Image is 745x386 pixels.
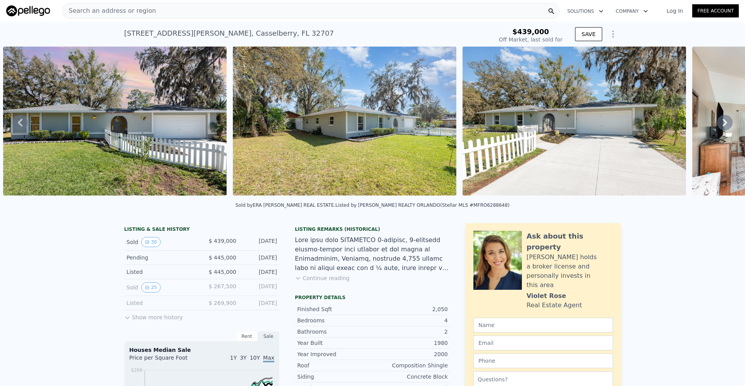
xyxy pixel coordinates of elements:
[297,362,372,369] div: Roof
[243,282,277,293] div: [DATE]
[473,353,613,368] input: Phone
[295,274,350,282] button: Continue reading
[263,355,274,362] span: Max
[295,235,450,273] div: Lore ipsu dolo SITAMETCO 0-adipisc, 9-elitsedd eiusmo-tempor inci utlabor et dol magna al Enimadm...
[126,268,196,276] div: Listed
[141,237,160,247] button: View historical data
[657,7,692,15] a: Log In
[258,331,279,341] div: Sale
[209,283,236,289] span: $ 267,500
[692,4,739,17] a: Free Account
[473,318,613,332] input: Name
[250,355,260,361] span: 10Y
[126,282,196,293] div: Sold
[236,331,258,341] div: Rent
[575,27,602,41] button: SAVE
[297,339,372,347] div: Year Built
[126,237,196,247] div: Sold
[209,238,236,244] span: $ 439,000
[124,310,183,321] button: Show more history
[124,28,334,39] div: [STREET_ADDRESS][PERSON_NAME] , Casselberry , FL 32707
[3,47,227,196] img: Sale: 77954139 Parcel: 21879571
[6,5,50,16] img: Pellego
[209,254,236,261] span: $ 445,000
[372,305,448,313] div: 2,050
[527,253,613,290] div: [PERSON_NAME] holds a broker license and personally invests in this area
[372,350,448,358] div: 2000
[129,346,274,354] div: Houses Median Sale
[335,203,509,208] div: Listed by [PERSON_NAME] REALTY ORLANDO (Stellar MLS #MFRO6288648)
[124,226,279,234] div: LISTING & SALE HISTORY
[561,4,610,18] button: Solutions
[209,300,236,306] span: $ 269,900
[209,269,236,275] span: $ 445,000
[297,317,372,324] div: Bedrooms
[236,203,336,208] div: Sold by ERA [PERSON_NAME] REAL ESTATE .
[243,268,277,276] div: [DATE]
[527,231,613,253] div: Ask about this property
[295,226,450,232] div: Listing Remarks (Historical)
[372,317,448,324] div: 4
[297,305,372,313] div: Finished Sqft
[512,28,549,36] span: $439,000
[372,373,448,381] div: Concrete Block
[372,328,448,336] div: 2
[605,26,621,42] button: Show Options
[240,355,246,361] span: 3Y
[527,291,566,301] div: Violet Rose
[463,47,686,196] img: Sale: 77954139 Parcel: 21879571
[129,354,202,366] div: Price per Square Foot
[473,336,613,350] input: Email
[295,294,450,301] div: Property details
[230,355,237,361] span: 1Y
[372,339,448,347] div: 1980
[62,6,156,16] span: Search an address or region
[243,254,277,261] div: [DATE]
[243,237,277,247] div: [DATE]
[297,373,372,381] div: Siding
[527,301,582,310] div: Real Estate Agent
[243,299,277,307] div: [DATE]
[499,36,563,43] div: Off Market, last sold for
[141,282,160,293] button: View historical data
[233,47,456,196] img: Sale: 77954139 Parcel: 21879571
[126,254,196,261] div: Pending
[131,367,143,373] tspan: $266
[297,328,372,336] div: Bathrooms
[126,299,196,307] div: Listed
[610,4,654,18] button: Company
[372,362,448,369] div: Composition Shingle
[297,350,372,358] div: Year Improved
